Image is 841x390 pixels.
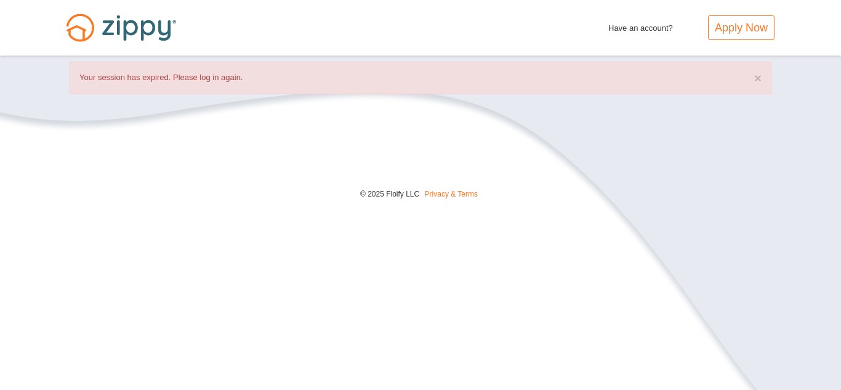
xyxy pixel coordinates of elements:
[70,62,771,94] div: Your session has expired. Please log in again.
[608,15,673,35] span: Have an account?
[708,15,775,40] a: Apply Now
[425,190,478,198] a: Privacy & Terms
[360,190,419,198] span: © 2025 Floify LLC
[754,71,762,84] button: ×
